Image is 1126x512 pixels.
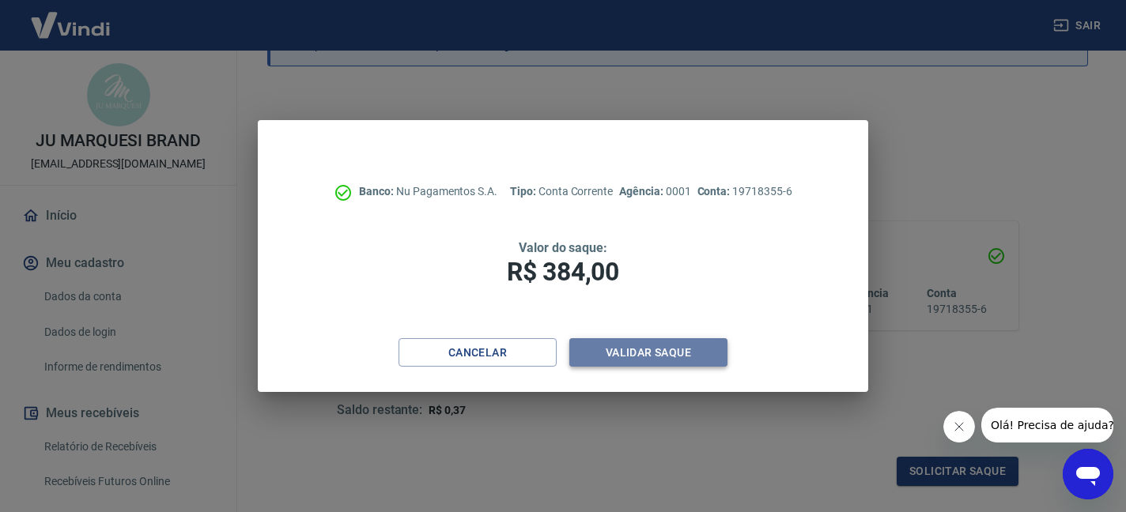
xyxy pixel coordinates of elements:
[359,185,396,198] span: Banco:
[697,183,792,200] p: 19718355-6
[9,11,133,24] span: Olá! Precisa de ajuda?
[359,183,497,200] p: Nu Pagamentos S.A.
[697,185,733,198] span: Conta:
[981,408,1113,442] iframe: Mensagem da empresa
[569,338,727,367] button: Validar saque
[619,185,666,198] span: Agência:
[399,338,557,367] button: Cancelar
[519,240,607,255] span: Valor do saque:
[510,185,538,198] span: Tipo:
[943,411,975,442] iframe: Fechar mensagem
[507,257,619,287] span: R$ 384,00
[619,183,690,200] p: 0001
[1063,449,1113,499] iframe: Botão para abrir a janela de mensagens
[510,183,613,200] p: Conta Corrente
